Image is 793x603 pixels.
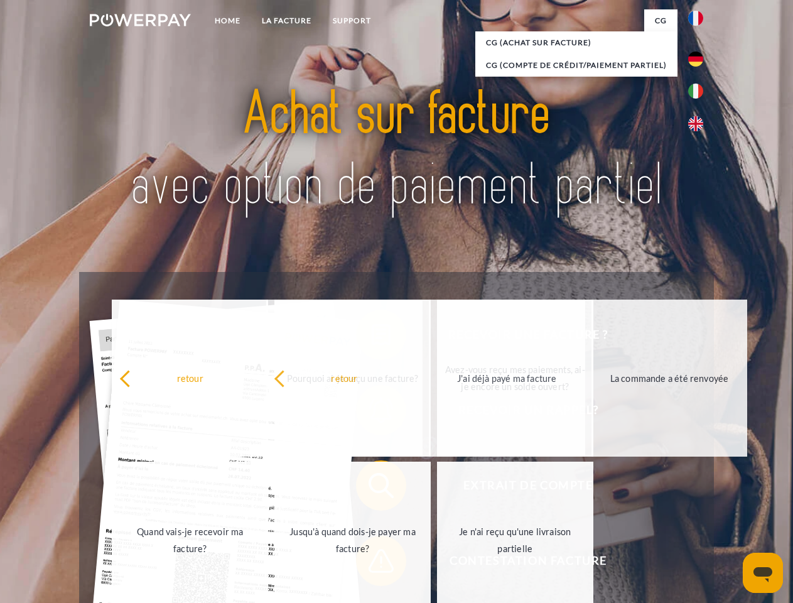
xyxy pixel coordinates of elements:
img: title-powerpay_fr.svg [120,60,673,241]
iframe: Bouton de lancement de la fenêtre de messagerie [743,553,783,593]
img: fr [688,11,703,26]
a: CG [644,9,677,32]
div: Jusqu'à quand dois-je payer ma facture? [282,523,423,557]
div: retour [274,369,415,386]
div: Quand vais-je recevoir ma facture? [119,523,261,557]
img: it [688,84,703,99]
a: Support [322,9,382,32]
a: LA FACTURE [251,9,322,32]
img: logo-powerpay-white.svg [90,14,191,26]
img: de [688,52,703,67]
div: Je n'ai reçu qu'une livraison partielle [445,523,586,557]
a: CG (achat sur facture) [475,31,677,54]
div: retour [119,369,261,386]
a: CG (Compte de crédit/paiement partiel) [475,54,677,77]
div: J'ai déjà payé ma facture [436,369,578,386]
div: La commande a été renvoyée [599,369,740,386]
img: en [688,116,703,131]
a: Home [204,9,251,32]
